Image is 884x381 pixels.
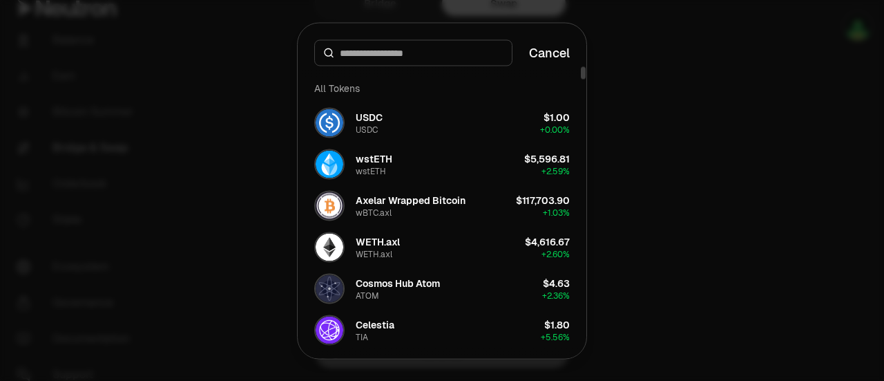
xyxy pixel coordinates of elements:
[356,110,383,124] div: USDC
[544,110,570,124] div: $1.00
[306,74,578,102] div: All Tokens
[316,233,343,261] img: WETH.axl Logo
[356,151,392,165] div: wstETH
[540,124,570,135] span: + 0.00%
[316,316,343,344] img: TIA Logo
[306,143,578,185] button: wstETH LogowstETHwstETH$5,596.81+2.59%
[306,102,578,143] button: USDC LogoUSDCUSDC$1.00+0.00%
[524,151,570,165] div: $5,596.81
[316,109,343,136] img: USDC Logo
[306,185,578,226] button: wBTC.axl LogoAxelar Wrapped BitcoinwBTC.axl$117,703.90+1.03%
[516,193,570,207] div: $117,703.90
[356,165,386,176] div: wstETH
[543,207,570,218] span: + 1.03%
[544,317,570,331] div: $1.80
[316,192,343,219] img: wBTC.axl Logo
[356,234,400,248] div: WETH.axl
[306,309,578,351] button: TIA LogoCelestiaTIA$1.80+5.56%
[541,331,570,342] span: + 5.56%
[356,317,394,331] div: Celestia
[525,234,570,248] div: $4,616.67
[356,207,392,218] div: wBTC.axl
[306,268,578,309] button: ATOM LogoCosmos Hub AtomATOM$4.63+2.36%
[356,331,368,342] div: TIA
[356,248,392,259] div: WETH.axl
[316,275,343,302] img: ATOM Logo
[542,290,570,301] span: + 2.36%
[541,165,570,176] span: + 2.59%
[356,124,378,135] div: USDC
[356,276,440,290] div: Cosmos Hub Atom
[529,43,570,62] button: Cancel
[316,150,343,178] img: wstETH Logo
[356,290,379,301] div: ATOM
[356,193,465,207] div: Axelar Wrapped Bitcoin
[306,226,578,268] button: WETH.axl LogoWETH.axlWETH.axl$4,616.67+2.60%
[543,276,570,290] div: $4.63
[541,248,570,259] span: + 2.60%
